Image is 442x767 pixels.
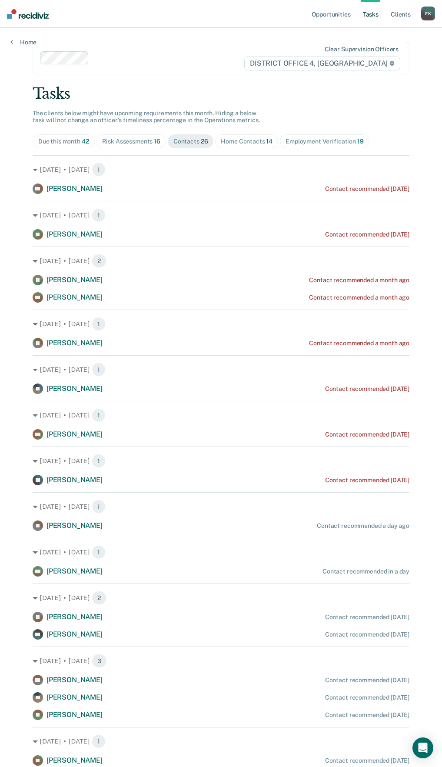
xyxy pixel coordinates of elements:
[317,522,409,530] div: Contact recommended a day ago
[7,9,49,19] img: Recidiviz
[325,385,409,393] div: Contact recommended [DATE]
[92,408,106,422] span: 1
[92,734,106,748] span: 1
[421,7,435,20] button: EK
[33,317,409,331] div: [DATE] • [DATE] 1
[325,185,409,193] div: Contact recommended [DATE]
[266,138,273,145] span: 14
[33,654,409,668] div: [DATE] • [DATE] 3
[33,208,409,222] div: [DATE] • [DATE] 1
[47,476,103,484] span: [PERSON_NAME]
[201,138,208,145] span: 26
[33,545,409,559] div: [DATE] • [DATE] 1
[47,339,103,347] span: [PERSON_NAME]
[325,631,409,638] div: Contact recommended [DATE]
[33,363,409,377] div: [DATE] • [DATE] 1
[325,614,409,621] div: Contact recommended [DATE]
[33,110,260,124] span: The clients below might have upcoming requirements this month. Hiding a below task will not chang...
[92,654,107,668] span: 3
[92,163,106,177] span: 1
[92,208,106,222] span: 1
[47,693,103,701] span: [PERSON_NAME]
[244,57,400,70] span: DISTRICT OFFICE 4, [GEOGRAPHIC_DATA]
[221,138,273,145] div: Home Contacts
[92,545,106,559] span: 1
[33,454,409,468] div: [DATE] • [DATE] 1
[33,591,409,605] div: [DATE] • [DATE] 2
[82,138,89,145] span: 42
[102,138,160,145] div: Risk Assessments
[357,138,364,145] span: 19
[47,756,103,764] span: [PERSON_NAME]
[38,138,89,145] div: Due this month
[173,138,208,145] div: Contacts
[309,340,409,347] div: Contact recommended a month ago
[47,613,103,621] span: [PERSON_NAME]
[92,254,106,268] span: 2
[92,454,106,468] span: 1
[309,277,409,284] div: Contact recommended a month ago
[154,138,160,145] span: 16
[421,7,435,20] div: E K
[325,757,409,764] div: Contact recommended [DATE]
[33,734,409,748] div: [DATE] • [DATE] 1
[33,85,409,103] div: Tasks
[309,294,409,301] div: Contact recommended a month ago
[92,500,106,514] span: 1
[33,408,409,422] div: [DATE] • [DATE] 1
[92,363,106,377] span: 1
[47,184,103,193] span: [PERSON_NAME]
[92,317,106,331] span: 1
[412,737,433,758] div: Open Intercom Messenger
[47,521,103,530] span: [PERSON_NAME]
[47,230,103,238] span: [PERSON_NAME]
[47,630,103,638] span: [PERSON_NAME]
[47,430,103,438] span: [PERSON_NAME]
[325,694,409,701] div: Contact recommended [DATE]
[286,138,363,145] div: Employment Verification
[322,568,409,575] div: Contact recommended in a day
[47,384,103,393] span: [PERSON_NAME]
[325,677,409,684] div: Contact recommended [DATE]
[47,276,103,284] span: [PERSON_NAME]
[47,293,103,301] span: [PERSON_NAME]
[47,676,103,684] span: [PERSON_NAME]
[33,163,409,177] div: [DATE] • [DATE] 1
[325,46,399,53] div: Clear supervision officers
[325,711,409,719] div: Contact recommended [DATE]
[325,231,409,238] div: Contact recommended [DATE]
[47,567,103,575] span: [PERSON_NAME]
[10,38,37,46] a: Home
[33,500,409,514] div: [DATE] • [DATE] 1
[47,710,103,719] span: [PERSON_NAME]
[325,477,409,484] div: Contact recommended [DATE]
[92,591,106,605] span: 2
[33,254,409,268] div: [DATE] • [DATE] 2
[325,431,409,438] div: Contact recommended [DATE]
